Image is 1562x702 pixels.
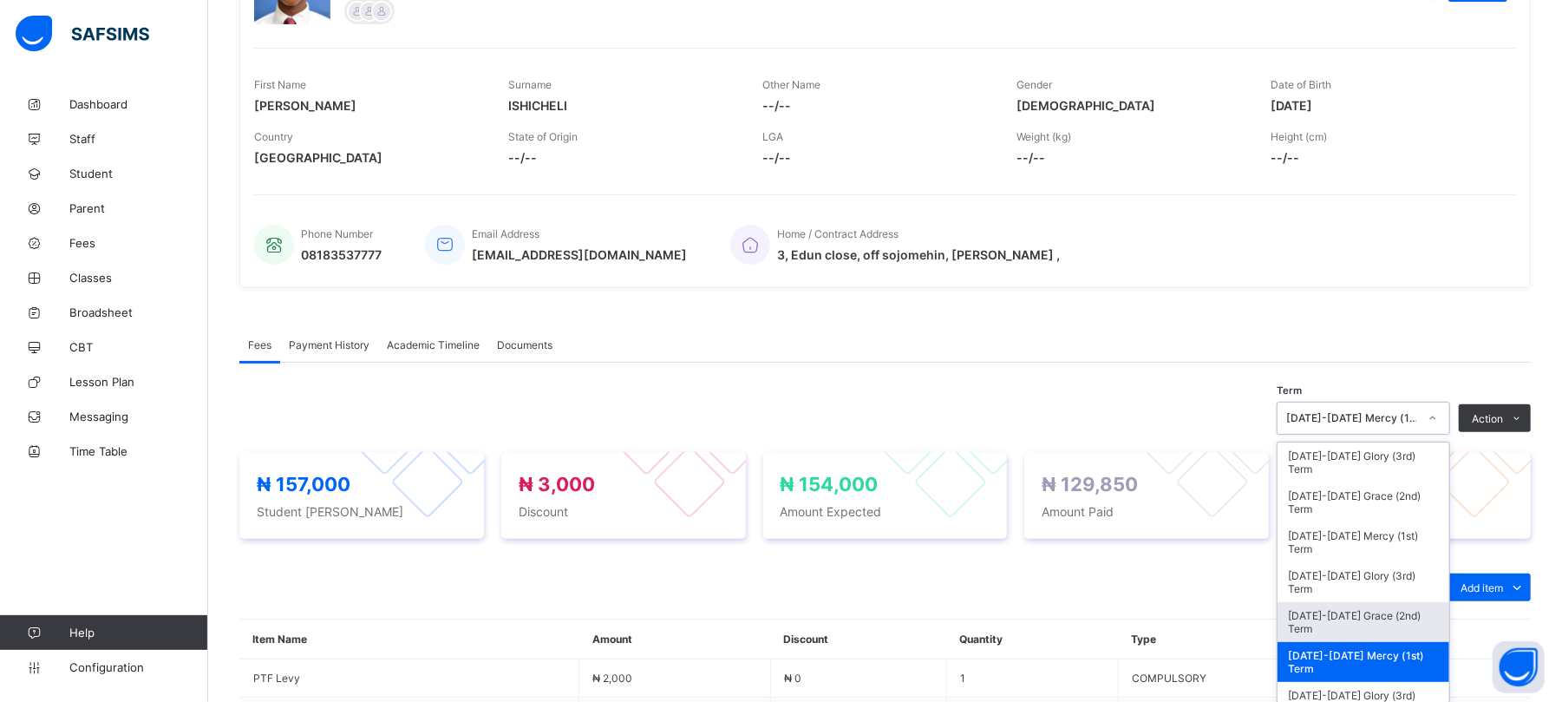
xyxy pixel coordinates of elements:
[1271,130,1327,143] span: Height (cm)
[781,504,990,519] span: Amount Expected
[777,247,1060,262] span: 3, Edun close, off sojomehin, [PERSON_NAME] ,
[762,130,783,143] span: LGA
[762,78,820,91] span: Other Name
[301,227,373,240] span: Phone Number
[69,660,207,674] span: Configuration
[69,97,208,111] span: Dashboard
[16,16,149,52] img: safsims
[946,620,1118,659] th: Quantity
[69,271,208,285] span: Classes
[1369,620,1531,659] th: Actions
[1016,130,1071,143] span: Weight (kg)
[770,620,946,659] th: Discount
[69,132,208,146] span: Staff
[1286,412,1418,425] div: [DATE]-[DATE] Mercy (1st) Term
[1278,522,1449,562] div: [DATE]-[DATE] Mercy (1st) Term
[592,672,632,685] span: ₦ 2,000
[387,338,480,351] span: Academic Timeline
[1118,620,1369,659] th: Type
[508,150,736,165] span: --/--
[1493,641,1545,693] button: Open asap
[1042,473,1138,495] span: ₦ 129,850
[762,98,990,113] span: --/--
[240,620,579,659] th: Item Name
[472,227,539,240] span: Email Address
[254,98,482,113] span: [PERSON_NAME]
[762,150,990,165] span: --/--
[1016,98,1245,113] span: [DEMOGRAPHIC_DATA]
[69,444,208,458] span: Time Table
[289,338,369,351] span: Payment History
[69,201,208,215] span: Parent
[69,236,208,250] span: Fees
[1278,562,1449,602] div: [DATE]-[DATE] Glory (3rd) Term
[253,672,565,685] span: PTF Levy
[1271,150,1499,165] span: --/--
[1472,412,1503,425] span: Action
[1271,78,1331,91] span: Date of Birth
[69,626,207,640] span: Help
[69,375,208,389] span: Lesson Plan
[1118,659,1369,698] td: COMPULSORY
[69,167,208,180] span: Student
[519,473,595,495] span: ₦ 3,000
[508,98,736,113] span: ISHICHELI
[69,340,208,354] span: CBT
[1277,384,1302,397] span: Term
[1278,443,1449,482] div: [DATE]-[DATE] Glory (3rd) Term
[508,78,552,91] span: Surname
[777,227,899,240] span: Home / Contract Address
[69,410,208,423] span: Messaging
[1278,482,1449,522] div: [DATE]-[DATE] Grace (2nd) Term
[1042,504,1252,519] span: Amount Paid
[1278,642,1449,682] div: [DATE]-[DATE] Mercy (1st) Term
[579,620,770,659] th: Amount
[254,78,306,91] span: First Name
[784,672,801,685] span: ₦ 0
[472,247,687,262] span: [EMAIL_ADDRESS][DOMAIN_NAME]
[248,338,271,351] span: Fees
[508,130,578,143] span: State of Origin
[257,504,467,519] span: Student [PERSON_NAME]
[254,150,482,165] span: [GEOGRAPHIC_DATA]
[69,305,208,319] span: Broadsheet
[1278,602,1449,642] div: [DATE]-[DATE] Grace (2nd) Term
[1461,581,1503,594] span: Add item
[1271,98,1499,113] span: [DATE]
[257,473,350,495] span: ₦ 157,000
[497,338,552,351] span: Documents
[301,247,382,262] span: 08183537777
[254,130,293,143] span: Country
[1016,78,1052,91] span: Gender
[781,473,879,495] span: ₦ 154,000
[519,504,729,519] span: Discount
[1016,150,1245,165] span: --/--
[946,659,1118,698] td: 1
